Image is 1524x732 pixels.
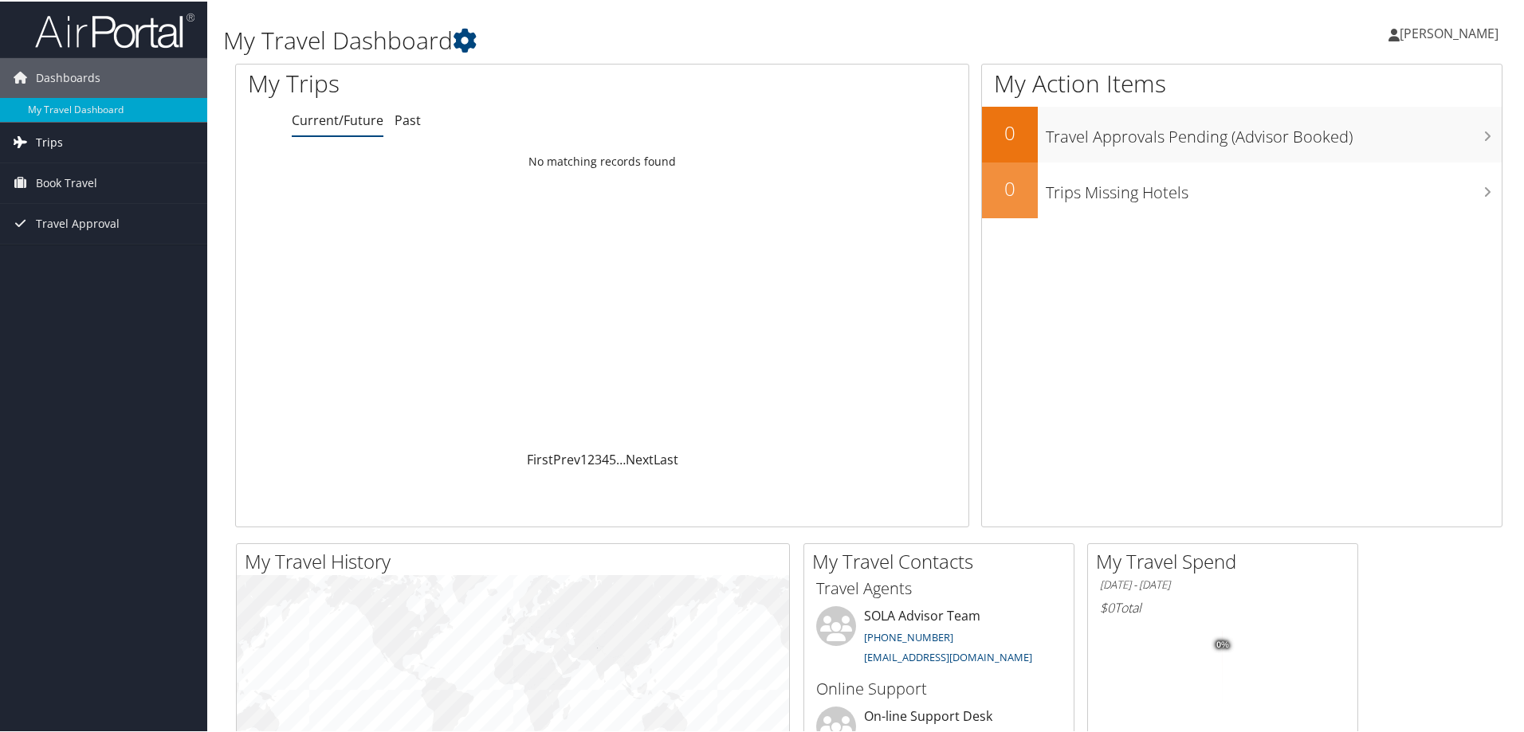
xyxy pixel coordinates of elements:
[816,576,1062,598] h3: Travel Agents
[812,546,1074,573] h2: My Travel Contacts
[982,118,1038,145] h2: 0
[602,449,609,467] a: 4
[527,449,553,467] a: First
[36,162,97,202] span: Book Travel
[580,449,587,467] a: 1
[223,22,1084,56] h1: My Travel Dashboard
[864,648,1032,663] a: [EMAIL_ADDRESS][DOMAIN_NAME]
[982,174,1038,201] h2: 0
[982,161,1502,217] a: 0Trips Missing Hotels
[616,449,626,467] span: …
[609,449,616,467] a: 5
[1100,597,1345,615] h6: Total
[595,449,602,467] a: 3
[1400,23,1498,41] span: [PERSON_NAME]
[36,202,120,242] span: Travel Approval
[245,546,789,573] h2: My Travel History
[1100,576,1345,591] h6: [DATE] - [DATE]
[1046,116,1502,147] h3: Travel Approvals Pending (Advisor Booked)
[816,676,1062,699] h3: Online Support
[982,105,1502,161] a: 0Travel Approvals Pending (Advisor Booked)
[1096,546,1357,573] h2: My Travel Spend
[626,449,654,467] a: Next
[395,110,421,127] a: Past
[36,121,63,161] span: Trips
[248,65,651,99] h1: My Trips
[808,605,1070,670] li: SOLA Advisor Team
[36,57,100,96] span: Dashboards
[982,65,1502,99] h1: My Action Items
[1046,172,1502,202] h3: Trips Missing Hotels
[292,110,383,127] a: Current/Future
[864,628,953,643] a: [PHONE_NUMBER]
[1216,639,1229,648] tspan: 0%
[654,449,678,467] a: Last
[553,449,580,467] a: Prev
[1100,597,1114,615] span: $0
[1388,8,1514,56] a: [PERSON_NAME]
[35,10,194,48] img: airportal-logo.png
[236,146,968,174] td: No matching records found
[587,449,595,467] a: 2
